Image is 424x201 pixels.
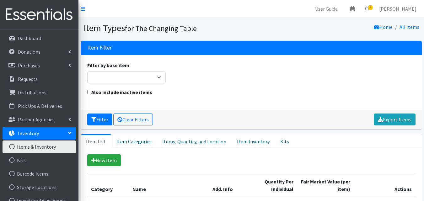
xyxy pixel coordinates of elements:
span: 4 [368,5,373,10]
h1: Item Types [83,23,249,34]
p: Pick Ups & Deliveries [18,103,62,109]
a: Kits [3,154,76,167]
a: Donations [3,45,76,58]
a: Distributions [3,86,76,99]
th: Category [87,174,129,197]
a: Item List [81,134,111,148]
label: Filter by base item [87,61,129,69]
p: Distributions [18,89,46,96]
a: Items & Inventory [3,140,76,153]
p: Partner Agencies [18,116,55,123]
img: HumanEssentials [3,4,76,25]
button: Filter [87,114,112,125]
a: Partner Agencies [3,113,76,126]
p: Dashboard [18,35,41,41]
input: Also include inactive items [87,90,91,94]
a: Kits [275,134,294,148]
a: Clear Filters [113,114,153,125]
a: Home [374,24,393,30]
th: Fair Market Value (per item) [297,174,354,197]
a: Inventory [3,127,76,140]
th: Add. Info [209,174,246,197]
th: Actions [354,174,415,197]
a: [PERSON_NAME] [374,3,421,15]
p: Requests [18,76,38,82]
th: Quantity Per Individual [246,174,297,197]
a: Dashboard [3,32,76,45]
p: Donations [18,49,40,55]
a: Requests [3,73,76,85]
h3: Item Filter [87,45,112,51]
a: New Item [87,154,121,166]
a: Storage Locations [3,181,76,193]
a: Items, Quantity, and Location [157,134,232,148]
a: Barcode Items [3,167,76,180]
a: Export Items [374,114,416,125]
th: Name [129,174,209,197]
label: Also include inactive items [87,88,152,96]
a: All Items [400,24,419,30]
p: Purchases [18,62,40,69]
a: Pick Ups & Deliveries [3,100,76,112]
small: for The Changing Table [125,24,197,33]
a: Item Inventory [232,134,275,148]
a: Purchases [3,59,76,72]
a: User Guide [310,3,343,15]
a: 4 [360,3,374,15]
a: Item Categories [111,134,157,148]
p: Inventory [18,130,39,136]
